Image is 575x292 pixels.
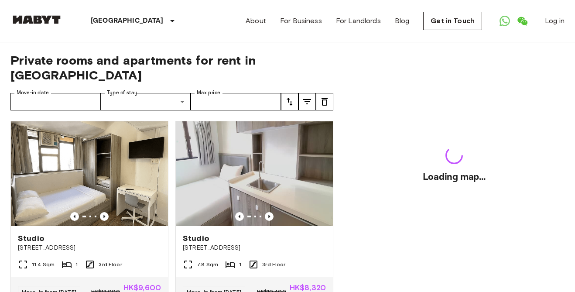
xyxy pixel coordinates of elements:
[10,15,63,24] img: Habyt
[107,89,137,96] label: Type of stay
[18,244,161,252] span: [STREET_ADDRESS]
[11,121,168,226] img: Marketing picture of unit HK-01-067-013-01
[123,284,161,292] span: HK$9,600
[70,212,79,221] button: Previous image
[423,12,482,30] a: Get in Touch
[496,12,513,30] a: Open WhatsApp
[99,261,122,268] span: 3rd Floor
[235,212,244,221] button: Previous image
[423,171,485,183] h2: Loading map...
[316,93,333,110] button: tune
[197,261,218,268] span: 7.8 Sqm
[10,53,333,82] span: Private rooms and apartments for rent in [GEOGRAPHIC_DATA]
[91,16,164,26] p: [GEOGRAPHIC_DATA]
[197,89,220,96] label: Max price
[290,284,326,292] span: HK$8,320
[176,121,333,226] img: Marketing picture of unit HK-01-067-018-01
[513,12,531,30] a: Open WeChat
[336,16,381,26] a: For Landlords
[265,212,274,221] button: Previous image
[246,16,266,26] a: About
[395,16,410,26] a: Blog
[32,261,55,268] span: 11.4 Sqm
[281,93,298,110] button: tune
[183,244,326,252] span: [STREET_ADDRESS]
[183,233,209,244] span: Studio
[280,16,322,26] a: For Business
[75,261,78,268] span: 1
[17,89,49,96] label: Move-in date
[100,212,109,221] button: Previous image
[545,16,565,26] a: Log in
[298,93,316,110] button: tune
[239,261,241,268] span: 1
[18,233,44,244] span: Studio
[10,93,101,110] input: Choose date
[262,261,285,268] span: 3rd Floor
